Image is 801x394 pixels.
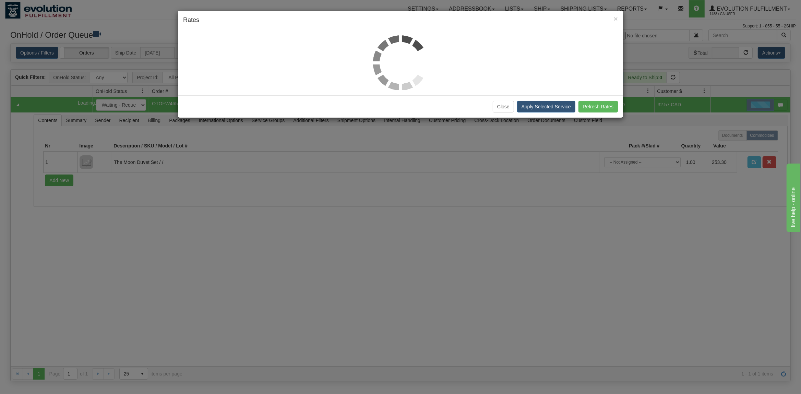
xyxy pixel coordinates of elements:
[578,101,618,112] button: Refresh Rates
[5,4,63,12] div: live help - online
[614,15,618,22] button: Close
[493,101,514,112] button: Close
[785,162,800,232] iframe: chat widget
[517,101,575,112] button: Apply Selected Service
[614,15,618,23] span: ×
[183,16,618,25] h4: Rates
[373,35,428,90] img: loader.gif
